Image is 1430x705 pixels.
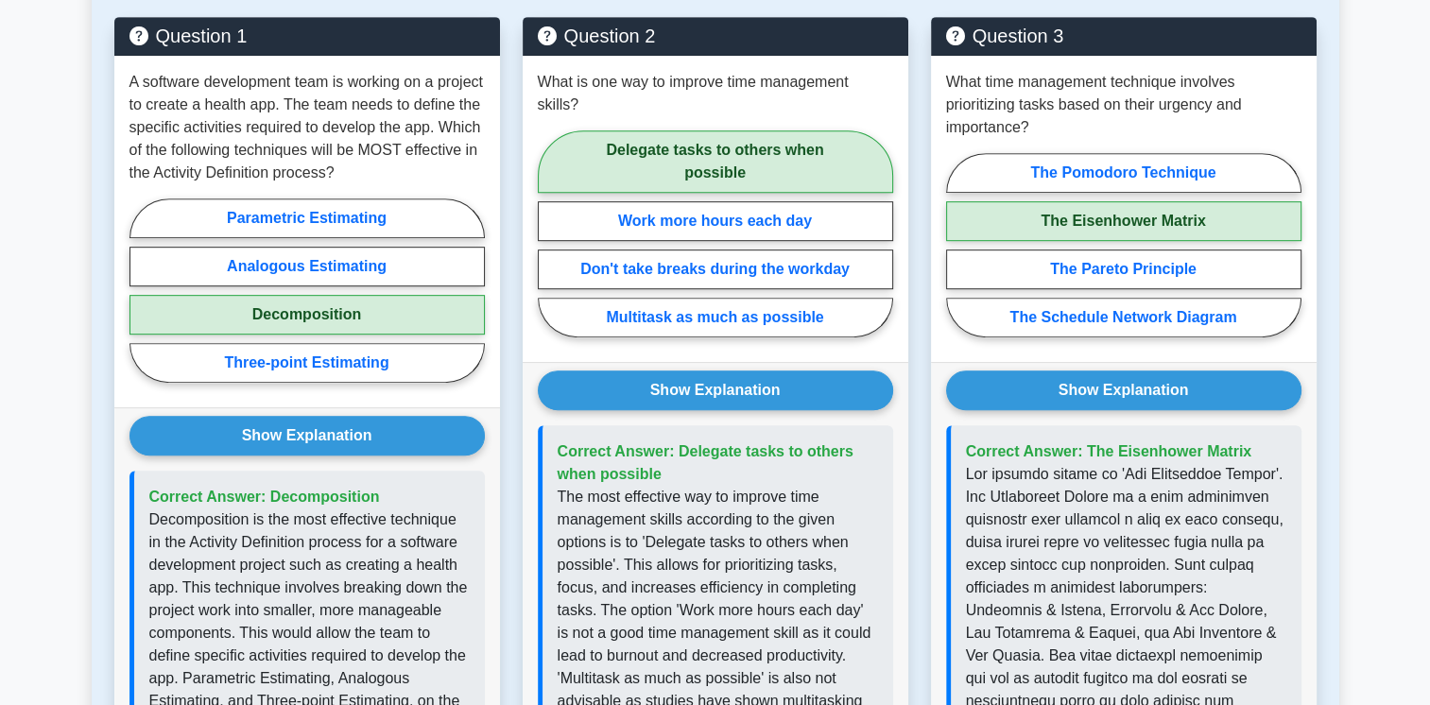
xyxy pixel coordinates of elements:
label: Multitask as much as possible [538,298,893,337]
label: The Pareto Principle [946,249,1301,289]
button: Show Explanation [538,370,893,410]
label: Delegate tasks to others when possible [538,130,893,193]
p: What is one way to improve time management skills? [538,71,893,116]
span: Correct Answer: The Eisenhower Matrix [966,443,1252,459]
label: Don't take breaks during the workday [538,249,893,289]
span: Correct Answer: Delegate tasks to others when possible [558,443,853,482]
button: Show Explanation [946,370,1301,410]
label: The Eisenhower Matrix [946,201,1301,241]
label: Parametric Estimating [129,198,485,238]
label: Analogous Estimating [129,247,485,286]
button: Show Explanation [129,416,485,456]
h5: Question 1 [129,25,485,47]
p: What time management technique involves prioritizing tasks based on their urgency and importance? [946,71,1301,139]
label: Work more hours each day [538,201,893,241]
h5: Question 3 [946,25,1301,47]
label: The Pomodoro Technique [946,153,1301,193]
label: The Schedule Network Diagram [946,298,1301,337]
label: Three-point Estimating [129,343,485,383]
label: Decomposition [129,295,485,335]
p: A software development team is working on a project to create a health app. The team needs to def... [129,71,485,184]
h5: Question 2 [538,25,893,47]
span: Correct Answer: Decomposition [149,489,380,505]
